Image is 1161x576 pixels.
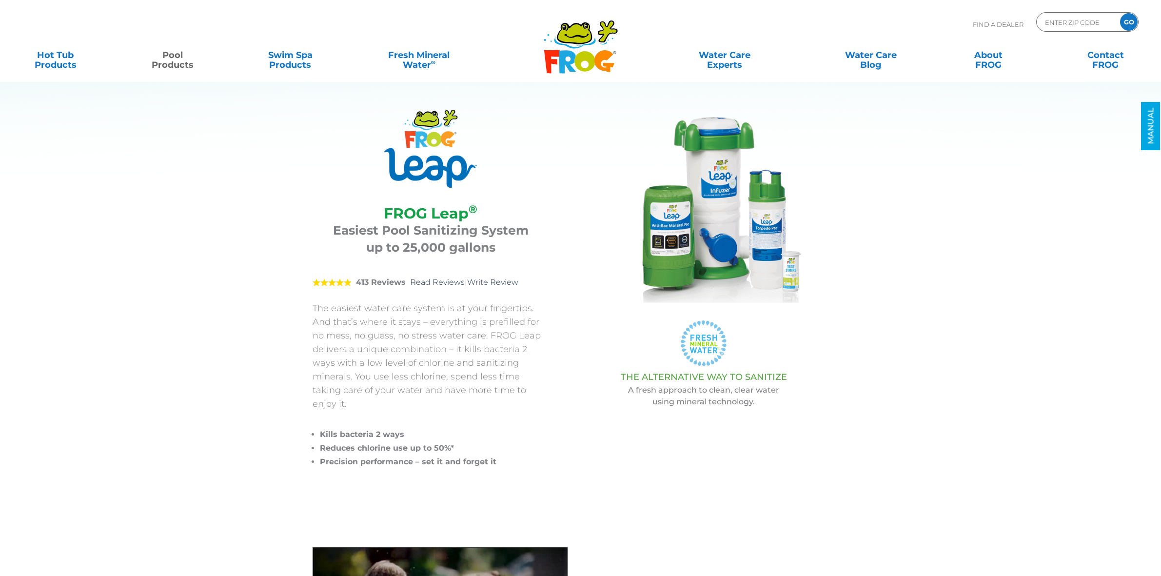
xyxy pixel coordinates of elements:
a: Water CareExperts [650,45,799,65]
a: MANUAL [1141,102,1161,150]
a: Write Review [467,278,518,287]
h3: THE ALTERNATIVE WAY TO SANITIZE [573,372,834,382]
sup: ® [469,202,477,216]
a: Swim SpaProducts [245,45,336,65]
h3: Easiest Pool Sanitizing System up to 25,000 gallons [325,222,537,256]
input: Zip Code Form [1044,15,1110,29]
img: Product Logo [384,110,477,188]
a: Hot TubProducts [10,45,101,65]
a: Read Reviews [410,278,465,287]
a: Fresh MineralWater∞ [362,45,476,65]
li: Precision performance – set it and forget it [320,455,549,469]
a: AboutFROG [943,45,1034,65]
li: Reduces chlorine use up to 50%* [320,441,549,455]
span: 5 [313,278,352,286]
a: Water CareBlog [825,45,916,65]
a: ContactFROG [1060,45,1151,65]
h2: FROG Leap [325,205,537,222]
p: The easiest water care system is at your fingertips. And that’s where it stays – everything is pr... [313,301,549,411]
p: Find A Dealer [973,12,1023,37]
div: | [313,263,549,301]
li: Kills bacteria 2 ways [320,428,549,441]
img: FROG LEAP® Complete System [606,110,801,305]
a: PoolProducts [127,45,218,65]
sup: ∞ [431,58,436,66]
p: A fresh approach to clean, clear water using mineral technology. [573,384,834,408]
strong: 413 Reviews [356,278,406,287]
input: GO [1120,13,1138,31]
